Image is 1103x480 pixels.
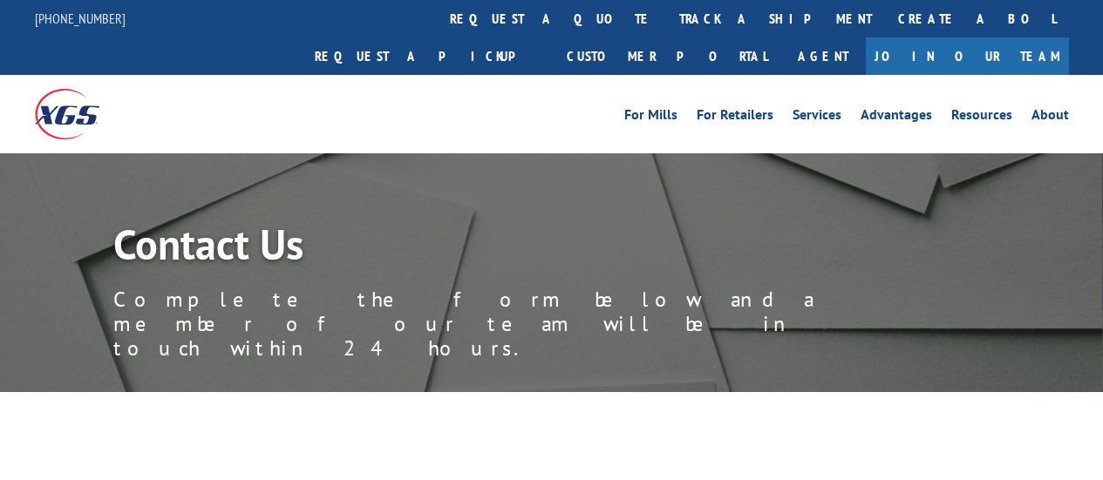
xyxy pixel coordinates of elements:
[624,108,677,127] a: For Mills
[780,37,866,75] a: Agent
[113,223,898,274] h1: Contact Us
[793,108,841,127] a: Services
[35,10,126,27] a: [PHONE_NUMBER]
[302,37,554,75] a: Request a pickup
[554,37,780,75] a: Customer Portal
[866,37,1069,75] a: Join Our Team
[697,108,773,127] a: For Retailers
[861,108,932,127] a: Advantages
[951,108,1012,127] a: Resources
[1032,108,1069,127] a: About
[113,287,898,361] p: Complete the form below and a member of our team will be in touch within 24 hours.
